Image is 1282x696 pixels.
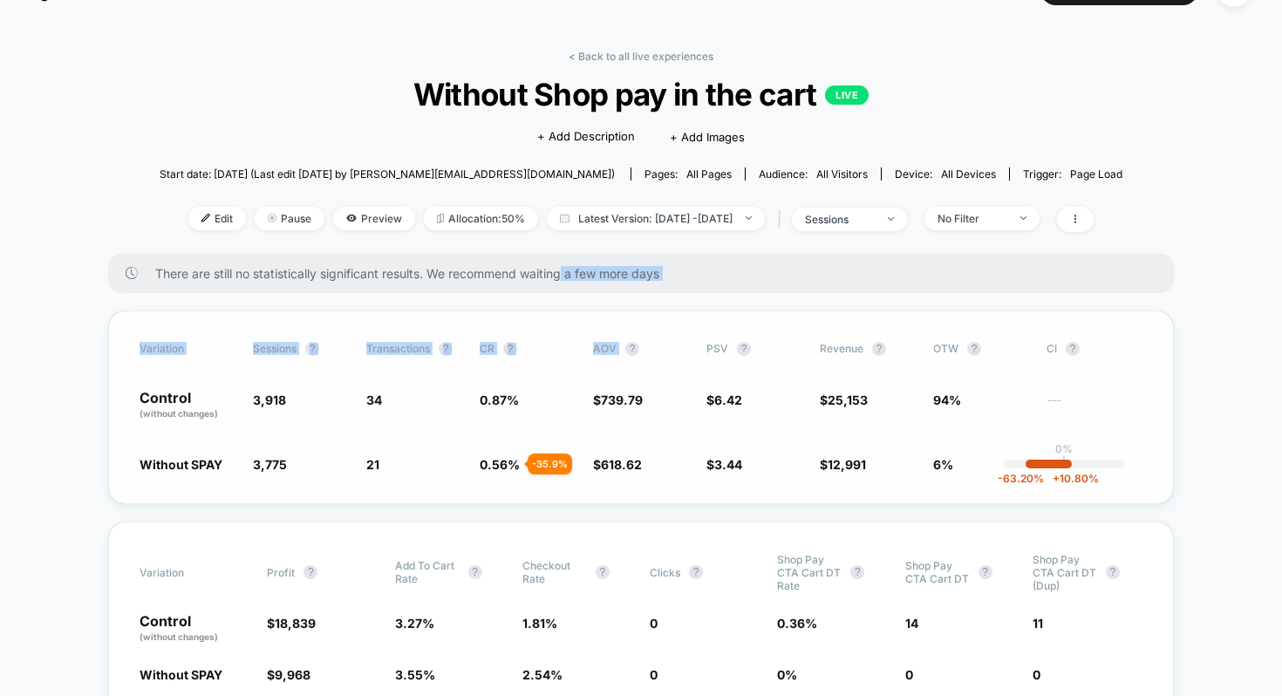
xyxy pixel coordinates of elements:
p: | [1062,455,1066,468]
span: 1.81 % [522,616,557,631]
p: Control [140,391,235,420]
img: rebalance [437,214,444,223]
div: - 35.9 % [528,454,572,474]
span: 2.54 % [522,667,563,682]
span: There are still no statistically significant results. We recommend waiting a few more days [155,266,1139,281]
span: Revenue [820,342,863,355]
span: AOV [593,342,617,355]
img: end [746,216,752,220]
span: Add To Cart Rate [395,559,460,585]
span: Profit [267,566,295,579]
span: Edit [188,207,246,230]
span: 25,153 [828,392,868,407]
span: 0 [650,667,658,682]
button: ? [305,342,319,356]
span: (without changes) [140,631,218,642]
span: Preview [333,207,415,230]
span: 11 [1033,616,1043,631]
span: Shop Pay CTA cart DT [905,559,970,585]
span: $ [706,392,742,407]
span: PSV [706,342,728,355]
span: 0 [905,667,913,682]
span: Allocation: 50% [424,207,538,230]
button: ? [625,342,639,356]
div: Pages: [644,167,732,181]
span: 0 % [777,667,797,682]
span: 3.27 % [395,616,434,631]
button: ? [872,342,886,356]
span: Without Shop pay in the cart [208,76,1074,113]
span: All Visitors [816,167,868,181]
span: 6.42 [714,392,742,407]
span: CI [1047,342,1142,356]
span: 0.36 % [777,616,817,631]
span: 618.62 [601,457,642,472]
span: $ [593,392,643,407]
span: 21 [366,457,379,472]
img: edit [201,214,210,222]
button: ? [468,565,482,579]
span: | [774,207,792,232]
span: Shop Pay CTA cart DT rate [777,553,842,592]
span: Device: [881,167,1009,181]
span: 0 [650,616,658,631]
span: Pause [255,207,324,230]
span: Without SPAY [140,457,222,472]
button: ? [979,565,992,579]
span: Latest Version: [DATE] - [DATE] [547,207,765,230]
span: 94% [933,392,961,407]
span: 9,968 [275,667,310,682]
span: $ [593,457,642,472]
span: Clicks [650,566,680,579]
span: Without SPAY [140,667,222,682]
span: 14 [905,616,918,631]
span: Start date: [DATE] (Last edit [DATE] by [PERSON_NAME][EMAIL_ADDRESS][DOMAIN_NAME]) [160,167,615,181]
span: 3.44 [714,457,742,472]
span: 18,839 [275,616,316,631]
img: end [888,217,894,221]
div: Trigger: [1023,167,1122,181]
span: $ [267,667,310,682]
p: LIVE [825,85,869,105]
span: Checkout Rate [522,559,587,585]
span: all devices [941,167,996,181]
span: $ [820,392,868,407]
button: ? [967,342,981,356]
span: $ [820,457,866,472]
span: Transactions [366,342,430,355]
span: 3.55 % [395,667,435,682]
button: ? [596,565,610,579]
span: $ [706,457,742,472]
div: sessions [805,213,875,226]
button: ? [439,342,453,356]
span: (without changes) [140,408,218,419]
button: ? [503,342,517,356]
span: 0.56 % [480,457,520,472]
span: 34 [366,392,382,407]
img: calendar [560,214,569,222]
span: 3,775 [253,457,287,472]
span: + Add Description [537,128,635,146]
span: Variation [140,553,235,592]
button: ? [1066,342,1080,356]
button: ? [689,565,703,579]
span: 12,991 [828,457,866,472]
button: ? [303,565,317,579]
span: Sessions [253,342,297,355]
span: Variation [140,342,235,356]
span: OTW [933,342,1029,356]
span: 0.87 % [480,392,519,407]
span: 10.80 % [1044,472,1099,485]
span: $ [267,616,316,631]
button: ? [1106,565,1120,579]
span: -63.20 % [998,472,1044,485]
span: --- [1047,395,1142,420]
a: < Back to all live experiences [569,50,713,63]
span: + Add Images [670,130,745,144]
p: Control [140,614,249,644]
span: Shop Pay CTA cart DT (dup) [1033,553,1097,592]
span: 6% [933,457,953,472]
img: end [1020,216,1026,220]
button: ? [850,565,864,579]
span: all pages [686,167,732,181]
